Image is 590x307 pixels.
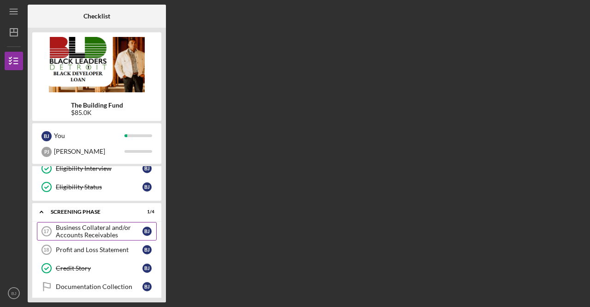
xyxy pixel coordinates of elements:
a: Documentation CollectionBJ [37,277,157,296]
div: Credit Story [56,265,142,272]
div: Eligibility Interview [56,165,142,172]
div: Eligibility Status [56,183,142,191]
div: Documentation Collection [56,283,142,290]
a: Credit StoryBJ [37,259,157,277]
img: Product logo [32,37,161,92]
div: B J [41,131,52,141]
div: You [54,128,124,144]
a: 18Profit and Loss StatementBJ [37,241,157,259]
div: $85.0K [71,109,123,116]
a: Eligibility StatusBJ [37,178,157,196]
a: 17Business Collateral and/or Accounts ReceivablesBJ [37,222,157,241]
div: [PERSON_NAME] [54,144,124,159]
text: BJ [11,291,16,296]
div: B J [142,282,152,291]
div: B J [142,264,152,273]
div: B J [142,164,152,173]
div: Business Collateral and/or Accounts Receivables [56,224,142,239]
a: Eligibility InterviewBJ [37,159,157,178]
div: B J [142,227,152,236]
div: B J [142,182,152,192]
b: Checklist [83,12,110,20]
tspan: 18 [43,247,49,253]
div: B J [142,245,152,254]
div: P J [41,147,52,157]
button: BJ [5,284,23,302]
tspan: 17 [43,229,49,234]
div: 1 / 4 [138,209,154,215]
div: Screening Phase [51,209,131,215]
div: Profit and Loss Statement [56,246,142,253]
b: The Building Fund [71,102,123,109]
